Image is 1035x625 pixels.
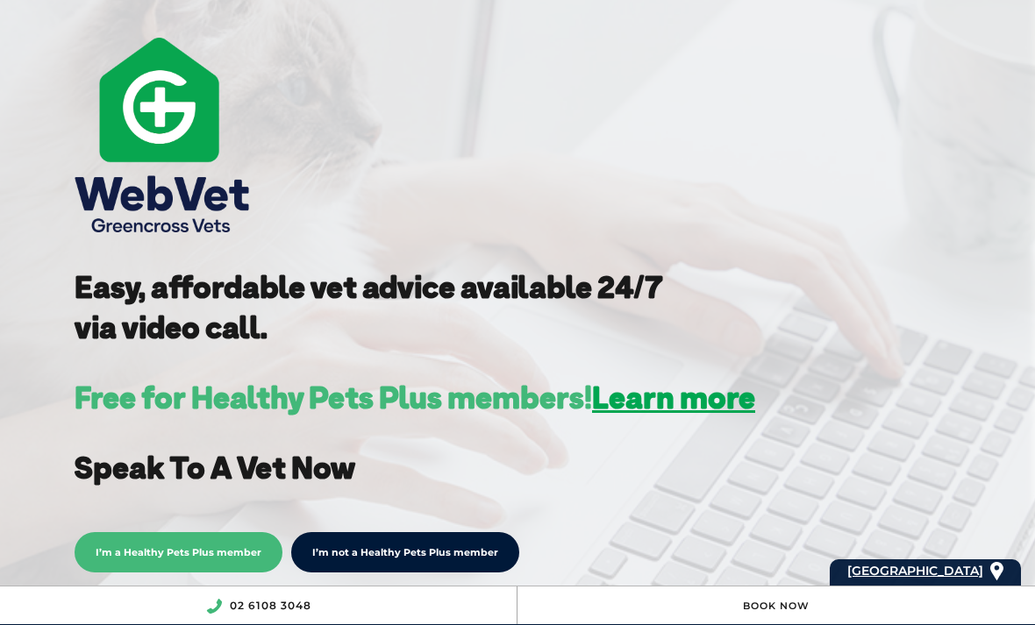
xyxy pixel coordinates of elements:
h3: Free for Healthy Pets Plus members! [75,382,755,413]
a: [GEOGRAPHIC_DATA] [847,559,983,583]
a: 02 6108 3048 [230,599,311,612]
a: I’m not a Healthy Pets Plus member [291,532,519,572]
strong: Easy, affordable vet advice available 24/7 via video call. [75,267,663,346]
a: Learn more [592,378,755,416]
img: location_phone.svg [206,599,222,614]
a: I’m a Healthy Pets Plus member [75,543,282,559]
a: Book Now [743,600,810,612]
span: [GEOGRAPHIC_DATA] [847,563,983,579]
span: I’m a Healthy Pets Plus member [75,532,282,572]
strong: Speak To A Vet Now [75,448,355,487]
img: location_pin.svg [990,562,1003,581]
